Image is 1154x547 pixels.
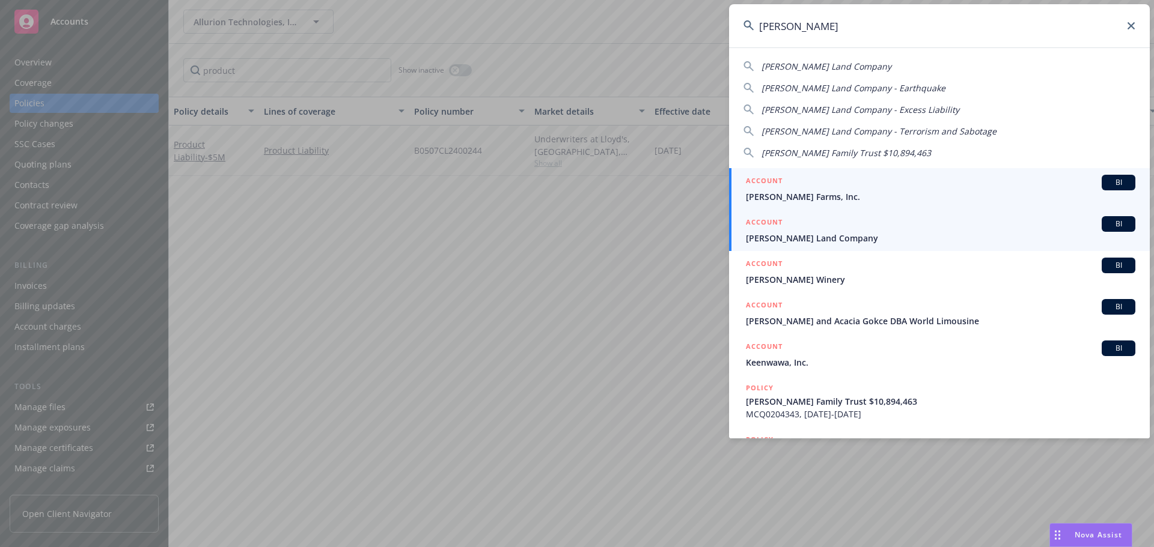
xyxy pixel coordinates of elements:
[729,210,1150,251] a: ACCOUNTBI[PERSON_NAME] Land Company
[746,216,783,231] h5: ACCOUNT
[1107,343,1131,354] span: BI
[762,61,891,72] span: [PERSON_NAME] Land Company
[746,382,774,394] h5: POLICY
[746,258,783,272] h5: ACCOUNT
[746,434,774,446] h5: POLICY
[762,104,959,115] span: [PERSON_NAME] Land Company - Excess Liability
[746,175,783,189] h5: ACCOUNT
[1049,523,1132,547] button: Nova Assist
[1107,177,1131,188] span: BI
[729,292,1150,334] a: ACCOUNTBI[PERSON_NAME] and Acacia Gokce DBA World Limousine
[1107,301,1131,312] span: BI
[746,356,1135,369] span: Keenwawa, Inc.
[729,375,1150,427] a: POLICY[PERSON_NAME] Family Trust $10,894,463MCQ0204343, [DATE]-[DATE]
[729,427,1150,479] a: POLICY
[746,190,1135,203] span: [PERSON_NAME] Farms, Inc.
[746,232,1135,244] span: [PERSON_NAME] Land Company
[729,251,1150,292] a: ACCOUNTBI[PERSON_NAME] Winery
[1107,219,1131,229] span: BI
[746,315,1135,327] span: [PERSON_NAME] and Acacia Gokce DBA World Limousine
[746,395,1135,408] span: [PERSON_NAME] Family Trust $10,894,463
[762,125,997,137] span: [PERSON_NAME] Land Company - Terrorism and Sabotage
[746,273,1135,286] span: [PERSON_NAME] Winery
[746,299,783,313] h5: ACCOUNT
[1050,524,1065,546] div: Drag to move
[762,82,945,94] span: [PERSON_NAME] Land Company - Earthquake
[746,340,783,355] h5: ACCOUNT
[729,334,1150,375] a: ACCOUNTBIKeenwawa, Inc.
[1075,530,1122,540] span: Nova Assist
[746,408,1135,420] span: MCQ0204343, [DATE]-[DATE]
[729,168,1150,210] a: ACCOUNTBI[PERSON_NAME] Farms, Inc.
[762,147,931,159] span: [PERSON_NAME] Family Trust $10,894,463
[1107,260,1131,271] span: BI
[729,4,1150,47] input: Search...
